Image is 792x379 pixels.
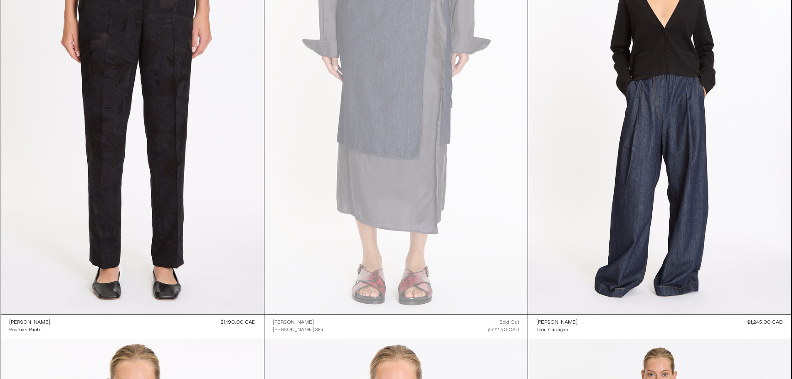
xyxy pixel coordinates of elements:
[273,319,325,326] a: [PERSON_NAME]
[536,319,577,326] a: [PERSON_NAME]
[748,319,783,326] div: $1,245.00 CAD
[273,319,314,326] div: [PERSON_NAME]
[536,319,577,326] div: [PERSON_NAME]
[9,327,42,334] div: Poumas Pants
[488,326,519,334] div: $322.50 CAD
[221,319,256,326] div: $1,190.00 CAD
[273,326,325,334] a: [PERSON_NAME] Skirt
[9,319,50,326] a: [PERSON_NAME]
[536,326,577,334] a: Toos Cardigan
[500,319,519,326] div: Sold out
[9,319,50,326] div: [PERSON_NAME]
[536,327,568,334] div: Toos Cardigan
[9,326,50,334] a: Poumas Pants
